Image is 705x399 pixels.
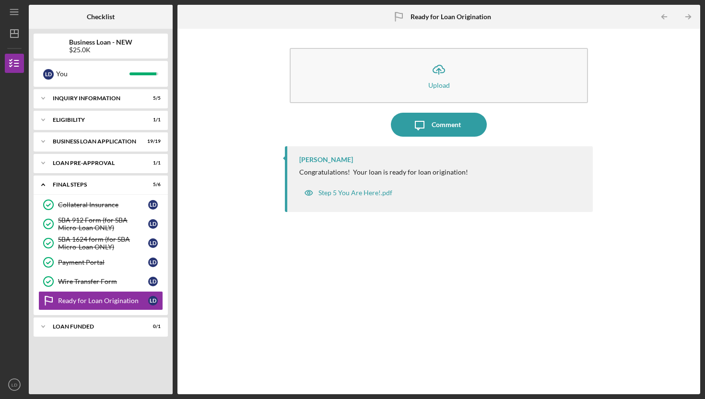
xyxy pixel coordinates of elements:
a: Payment PortalLD [38,253,163,272]
a: Wire Transfer FormLD [38,272,163,291]
div: BUSINESS LOAN APPLICATION [53,139,137,144]
div: L D [148,200,158,210]
b: Ready for Loan Origination [411,13,491,21]
div: $25.0K [69,46,132,54]
div: 5 / 6 [143,182,161,188]
div: LOAN FUNDED [53,324,137,329]
div: SBA 1624 form (for SBA Micro-Loan ONLY) [58,235,148,251]
div: ELIGIBILITY [53,117,137,123]
div: FINAL STEPS [53,182,137,188]
div: Ready for Loan Origination [58,297,148,305]
div: 1 / 1 [143,160,161,166]
button: Comment [391,113,487,137]
div: L D [148,219,158,229]
b: Checklist [87,13,115,21]
div: LOAN PRE-APPROVAL [53,160,137,166]
div: L D [148,238,158,248]
div: 1 / 1 [143,117,161,123]
div: INQUIRY INFORMATION [53,95,137,101]
a: SBA 912 Form (for SBA Micro-Loan ONLY)LD [38,214,163,234]
div: Payment Portal [58,258,148,266]
a: Collateral InsuranceLD [38,195,163,214]
b: Business Loan - NEW [69,38,132,46]
button: LD [5,375,24,394]
div: L D [148,258,158,267]
a: Ready for Loan OriginationLD [38,291,163,310]
div: Upload [428,82,450,89]
div: SBA 912 Form (for SBA Micro-Loan ONLY) [58,216,148,232]
div: You [56,66,129,82]
div: L D [43,69,54,80]
text: LD [12,382,17,387]
div: L D [148,296,158,305]
div: L D [148,277,158,286]
div: 0 / 1 [143,324,161,329]
div: 19 / 19 [143,139,161,144]
div: Wire Transfer Form [58,278,148,285]
div: Step 5 You Are Here!.pdf [318,189,392,197]
div: [PERSON_NAME] [299,156,353,164]
button: Upload [290,48,588,103]
a: SBA 1624 form (for SBA Micro-Loan ONLY)LD [38,234,163,253]
div: Comment [432,113,461,137]
div: 5 / 5 [143,95,161,101]
div: Congratulations! Your loan is ready for loan origination! [299,168,468,176]
button: Step 5 You Are Here!.pdf [299,183,397,202]
div: Collateral Insurance [58,201,148,209]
